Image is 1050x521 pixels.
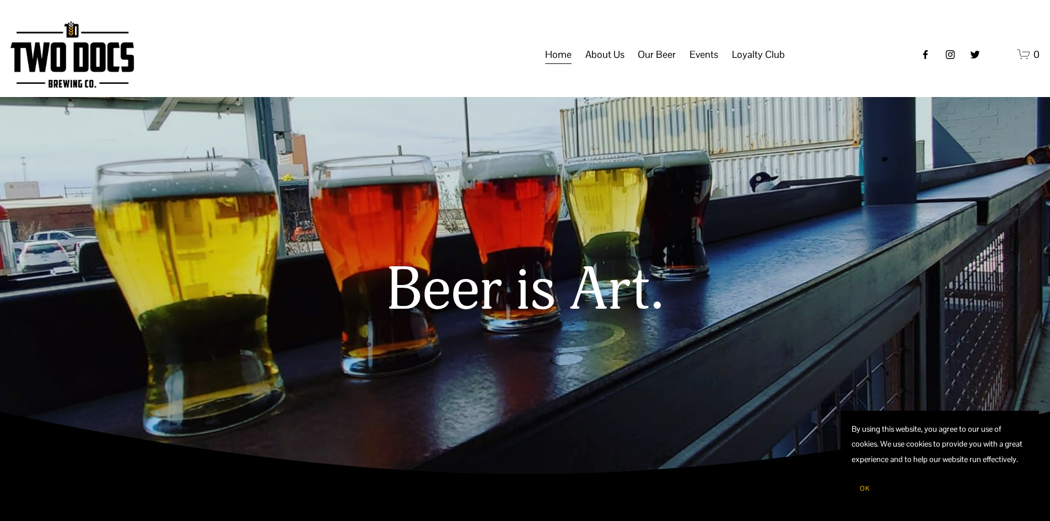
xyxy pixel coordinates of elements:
a: instagram-unauth [945,49,956,60]
button: OK [852,478,878,499]
a: twitter-unauth [970,49,981,60]
a: folder dropdown [690,44,718,65]
a: 0 items in cart [1017,47,1040,61]
a: folder dropdown [638,44,676,65]
span: 0 [1033,48,1040,61]
span: Loyalty Club [732,45,785,64]
p: By using this website, you agree to our use of cookies. We use cookies to provide you with a grea... [852,422,1028,467]
section: Cookie banner [841,411,1039,510]
img: Two Docs Brewing Co. [10,21,134,88]
a: folder dropdown [732,44,785,65]
span: About Us [585,45,624,64]
span: Our Beer [638,45,676,64]
h1: Beer is Art. [139,257,911,324]
span: OK [860,484,870,493]
span: Events [690,45,718,64]
a: folder dropdown [585,44,624,65]
a: Home [545,44,572,65]
a: Facebook [920,49,931,60]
